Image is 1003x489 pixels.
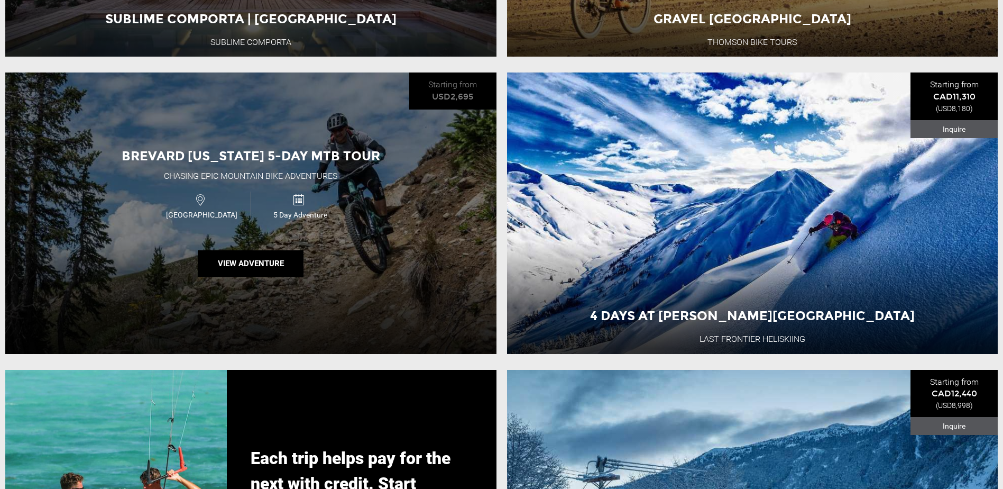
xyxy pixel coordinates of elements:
span: [GEOGRAPHIC_DATA] [153,210,251,220]
span: 5 Day Adventure [251,210,349,220]
span: Brevard [US_STATE] 5-Day MTB Tour [122,148,380,164]
button: View Adventure [198,250,303,277]
div: Chasing Epic Mountain Bike Adventures [164,170,337,183]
